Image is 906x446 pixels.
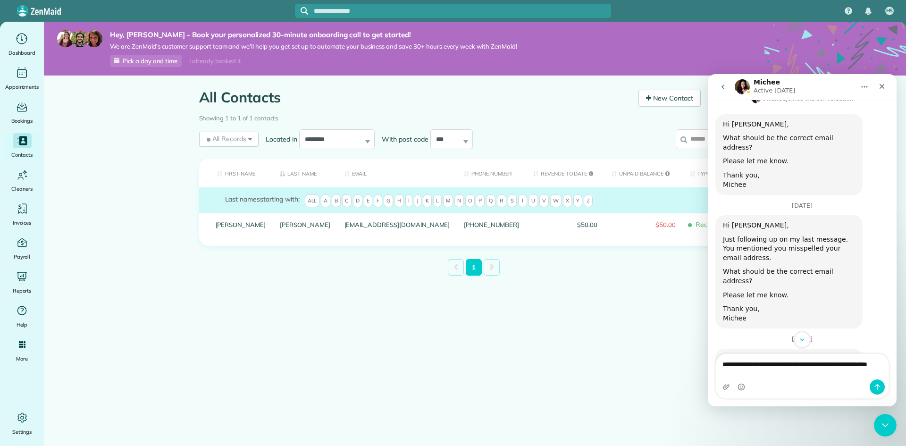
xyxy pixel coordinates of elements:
span: $50.00 [533,221,597,228]
span: A [321,194,330,208]
span: O [465,194,475,208]
iframe: Intercom live chat [708,74,897,406]
span: Invoices [13,218,32,227]
span: Contacts [11,150,33,160]
a: Payroll [4,235,40,261]
iframe: Intercom live chat [874,414,897,437]
button: Upload attachment [15,309,22,317]
a: Appointments [4,65,40,92]
span: Help [17,320,28,329]
th: Email: activate to sort column ascending [337,159,457,187]
span: Y [573,194,582,208]
svg: Focus search [301,7,308,15]
div: I already booked it [184,55,246,67]
span: I [405,194,412,208]
span: Settings [12,427,32,437]
span: Reports [13,286,32,295]
label: With post code [375,135,430,144]
a: Reports [4,269,40,295]
span: More [16,354,28,363]
th: Type: activate to sort column ascending [683,159,765,187]
strong: Hey, [PERSON_NAME] - Book your personalized 30-minute onboarding call to get started! [110,30,517,40]
div: Michee says… [8,275,181,377]
span: All Records [205,134,247,143]
th: Unpaid Balance: activate to sort column ascending [604,159,683,187]
span: P [476,194,485,208]
span: Cleaners [11,184,33,194]
th: First Name: activate to sort column ascending [199,159,273,187]
span: B [332,194,341,208]
span: L [433,194,442,208]
span: HS [886,7,893,15]
span: J [414,194,421,208]
button: Emoji picker [30,309,37,317]
span: F [374,194,382,208]
span: Q [486,194,495,208]
span: T [518,194,527,208]
span: Recurring - Weekly [690,217,758,233]
span: V [539,194,549,208]
th: Phone number: activate to sort column ascending [457,159,526,187]
span: Appointments [5,82,39,92]
span: Dashboard [8,48,35,58]
label: starting with: [225,194,300,204]
span: W [550,194,562,208]
a: Bookings [4,99,40,126]
a: 1 [466,259,482,276]
span: Last names [225,195,260,203]
span: R [497,194,506,208]
img: michelle-19f622bdf1676172e81f8f8fba1fb50e276960ebfe0243fe18214015130c80e4.jpg [85,30,102,47]
a: Invoices [4,201,40,227]
div: Hi [PERSON_NAME], [8,275,155,370]
h1: All Contacts [199,90,632,105]
span: C [342,194,352,208]
span: E [364,194,372,208]
span: U [528,194,538,208]
textarea: Message… [8,280,181,305]
a: Cleaners [4,167,40,194]
div: [PHONE_NUMBER] [457,213,526,236]
a: Help [4,303,40,329]
div: [EMAIL_ADDRESS][DOMAIN_NAME] [337,213,457,236]
div: Notifications [858,1,878,22]
span: S [508,194,517,208]
span: We are ZenMaid’s customer support team and we’ll help you get set up to automate your business an... [110,42,517,50]
span: H [394,194,404,208]
span: G [384,194,393,208]
a: Pick a day and time [110,55,182,67]
button: Focus search [295,7,308,15]
span: $50.00 [612,221,676,228]
label: Located in [259,135,299,144]
span: Payroll [14,252,31,261]
span: M [443,194,453,208]
a: New Contact [638,90,701,107]
th: Last Name: activate to sort column descending [273,159,337,187]
span: N [454,194,464,208]
a: [PERSON_NAME] [216,221,266,228]
span: Pick a day and time [123,57,177,65]
a: Dashboard [4,31,40,58]
img: jorge-587dff0eeaa6aab1f244e6dc62b8924c3b6ad411094392a53c71c6c4a576187d.jpg [71,30,88,47]
span: All [305,194,320,208]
